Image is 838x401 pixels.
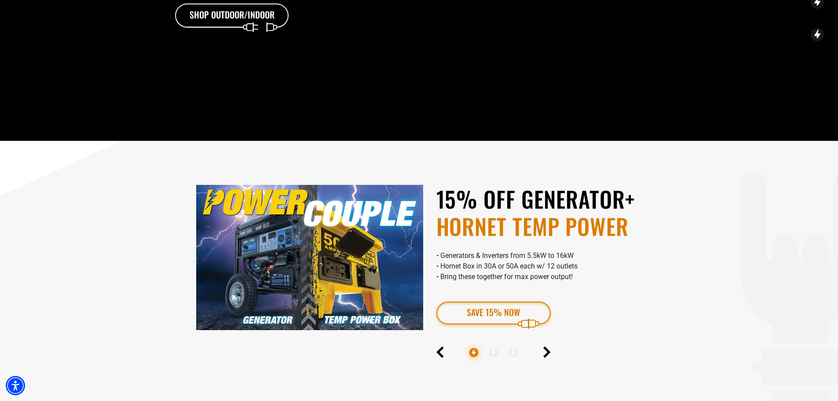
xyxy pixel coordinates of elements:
div: Accessibility Menu [6,376,25,395]
a: Shop Outdoor/Indoor [175,4,289,28]
a: SAVE 15% Now [436,302,551,324]
h2: 15% OFF GENERATOR+ [436,185,663,240]
span: HORNET TEMP POWER [436,212,663,240]
img: A promotional image featuring a generator and a temporary power box, labeled "Power Couple," with... [196,185,423,330]
button: Next [543,346,551,358]
button: Previous [436,346,444,358]
p: • Generators & Inverters from 5.5kW to 16kW • Hornet Box in 30A or 50A each w/ 12 outlets • Bring... [436,250,663,282]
